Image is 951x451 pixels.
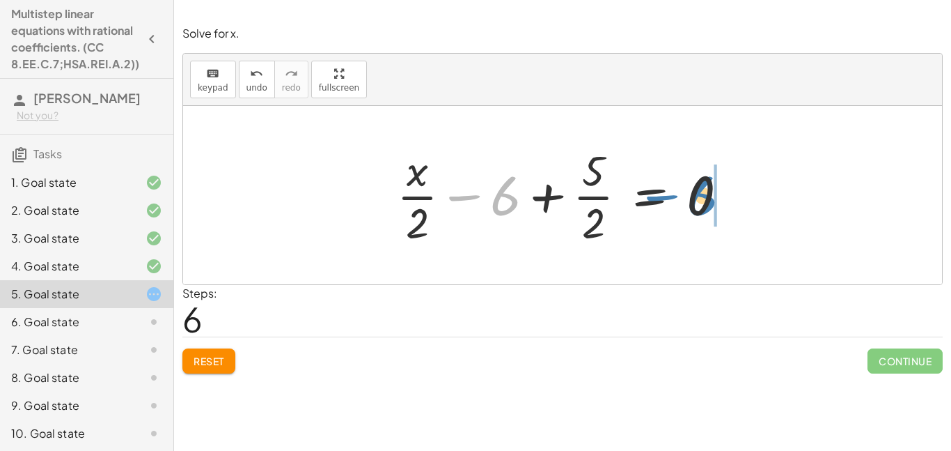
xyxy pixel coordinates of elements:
span: Tasks [33,146,62,161]
i: Task not started. [146,369,162,386]
i: Task finished and correct. [146,258,162,275]
span: Reset [194,355,224,367]
div: 2. Goal state [11,202,123,219]
label: Steps: [182,286,217,300]
div: 10. Goal state [11,425,123,442]
i: Task not started. [146,425,162,442]
div: 1. Goal state [11,174,123,191]
div: 7. Goal state [11,342,123,358]
div: 3. Goal state [11,230,123,247]
i: undo [250,66,263,82]
i: Task started. [146,286,162,303]
span: redo [282,83,301,93]
button: redoredo [274,61,308,98]
i: redo [285,66,298,82]
i: Task finished and correct. [146,174,162,191]
span: undo [246,83,267,93]
p: Solve for x. [182,26,943,42]
h4: Multistep linear equations with rational coefficients. (CC 8.EE.C.7;HSA.REI.A.2)) [11,6,139,72]
i: Task finished and correct. [146,202,162,219]
span: keypad [198,83,228,93]
i: keyboard [206,66,219,82]
div: 5. Goal state [11,286,123,303]
div: 8. Goal state [11,369,123,386]
button: fullscreen [311,61,367,98]
span: [PERSON_NAME] [33,90,141,106]
i: Task not started. [146,342,162,358]
i: Task not started. [146,397,162,414]
i: Task finished and correct. [146,230,162,247]
span: 6 [182,298,203,340]
button: undoundo [239,61,275,98]
div: 4. Goal state [11,258,123,275]
i: Task not started. [146,314,162,330]
div: 6. Goal state [11,314,123,330]
div: 9. Goal state [11,397,123,414]
span: fullscreen [319,83,359,93]
button: Reset [182,349,235,374]
div: Not you? [17,109,162,123]
button: keyboardkeypad [190,61,236,98]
